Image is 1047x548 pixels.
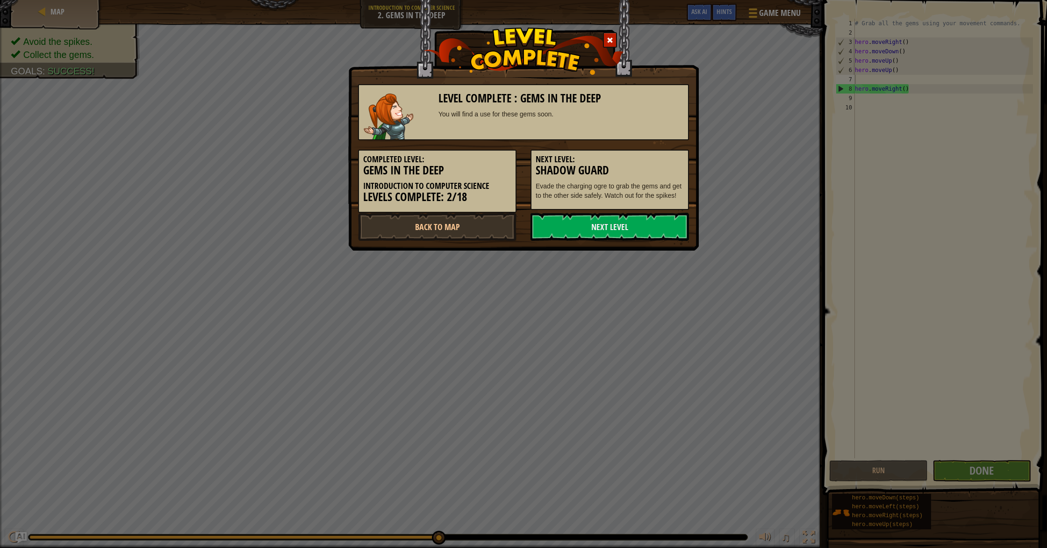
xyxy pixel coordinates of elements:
[423,28,624,75] img: level_complete.png
[438,109,684,119] div: You will find a use for these gems soon.
[536,155,684,164] h5: Next Level:
[531,213,689,241] a: Next Level
[438,92,684,105] h3: Level Complete : Gems in the Deep
[536,164,684,177] h3: Shadow Guard
[363,164,511,177] h3: Gems in the Deep
[363,155,511,164] h5: Completed Level:
[364,94,414,139] img: captain.png
[363,191,511,203] h3: Levels Complete: 2/18
[536,181,684,200] p: Evade the charging ogre to grab the gems and get to the other side safely. Watch out for the spikes!
[358,213,516,241] a: Back to Map
[363,181,511,191] h5: Introduction to Computer Science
